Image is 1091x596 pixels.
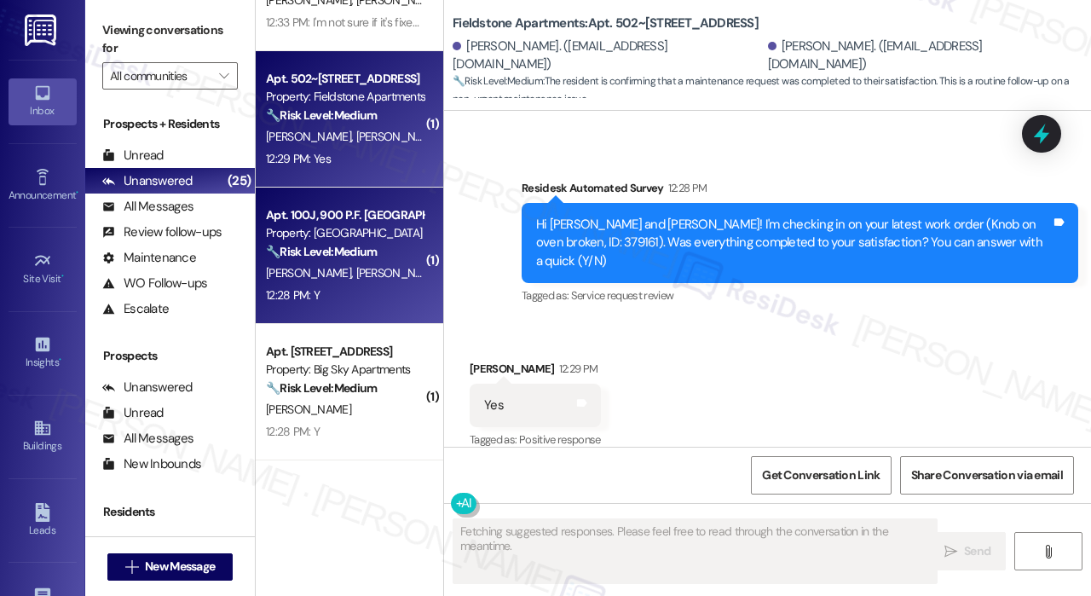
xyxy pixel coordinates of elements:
img: ResiDesk Logo [25,14,60,46]
button: New Message [107,553,234,581]
div: Unanswered [102,172,193,190]
div: WO Follow-ups [102,275,207,292]
div: Property: Fieldstone Apartments [266,88,424,106]
strong: 🔧 Risk Level: Medium [266,107,377,123]
div: [PERSON_NAME] [470,360,601,384]
i:  [219,69,228,83]
a: Inbox [9,78,77,124]
textarea: Fetching suggested responses. Please feel free to read through the conversation in the meantime. [453,519,937,583]
a: Site Visit • [9,246,77,292]
div: All Messages [102,430,193,448]
span: Share Conversation via email [911,466,1063,484]
div: 12:28 PM: Y [266,287,320,303]
strong: 🔧 Risk Level: Medium [266,380,377,396]
div: Residents [85,503,255,521]
div: Tagged as: [470,427,601,452]
div: All Messages [102,198,193,216]
div: Apt. 502~[STREET_ADDRESS] [266,70,424,88]
a: Leads [9,498,77,544]
div: 12:28 PM: Y [266,424,320,439]
div: Hi [PERSON_NAME] and [PERSON_NAME]! I'm checking in on your latest work order (Knob on oven broke... [536,216,1051,270]
span: • [61,270,64,282]
div: New Inbounds [102,455,201,473]
button: Share Conversation via email [900,456,1074,495]
div: Residesk Automated Survey [522,179,1078,203]
div: Property: [GEOGRAPHIC_DATA] [266,224,424,242]
span: : The resident is confirming that a maintenance request was completed to their satisfaction. This... [453,72,1091,109]
div: Tagged as: [522,283,1078,308]
div: Apt. [STREET_ADDRESS] [266,343,424,361]
div: Yes [484,396,504,414]
a: Buildings [9,414,77,460]
div: Review follow-ups [102,223,222,241]
i:  [125,560,138,574]
span: New Message [145,558,215,576]
div: Unread [102,534,164,552]
div: Unread [102,404,164,422]
div: [PERSON_NAME]. ([EMAIL_ADDRESS][DOMAIN_NAME]) [768,38,1079,74]
input: All communities [110,62,211,90]
button: Get Conversation Link [751,456,891,495]
span: [PERSON_NAME] [266,265,356,281]
div: Apt. 100J, 900 P.F. [GEOGRAPHIC_DATA] [266,206,424,224]
span: [PERSON_NAME] [356,265,447,281]
div: 12:33 PM: I'm not sure if it's fixed or not. Still seems slow in ice production. [266,14,620,30]
span: Positive response [519,432,601,447]
span: • [76,187,78,199]
div: (25) [223,168,255,194]
span: Send [964,542,990,560]
div: Unanswered [102,379,193,396]
button: Send [929,532,1006,570]
div: Maintenance [102,249,196,267]
div: Prospects + Residents [85,115,255,133]
div: Property: Big Sky Apartments [266,361,424,379]
div: Escalate [102,300,169,318]
div: 12:29 PM: Yes [266,151,331,166]
strong: 🔧 Risk Level: Medium [453,74,543,88]
div: Unread [102,147,164,165]
div: 12:28 PM [664,179,707,197]
span: [PERSON_NAME] [356,129,442,144]
div: [PERSON_NAME]. ([EMAIL_ADDRESS][DOMAIN_NAME]) [453,38,764,74]
label: Viewing conversations for [102,17,238,62]
i:  [1042,545,1054,558]
i:  [944,545,957,558]
span: Get Conversation Link [762,466,880,484]
span: • [59,354,61,366]
div: 12:29 PM [555,360,598,378]
b: Fieldstone Apartments: Apt. 502~[STREET_ADDRESS] [453,14,759,32]
span: [PERSON_NAME] [266,402,351,417]
span: Service request review [571,288,674,303]
a: Insights • [9,330,77,376]
span: [PERSON_NAME] [266,129,356,144]
div: Prospects [85,347,255,365]
strong: 🔧 Risk Level: Medium [266,244,377,259]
